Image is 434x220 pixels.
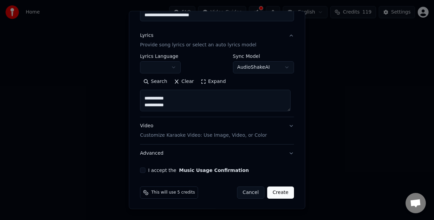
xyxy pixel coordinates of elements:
label: Lyrics Language [140,54,181,59]
div: LyricsProvide song lyrics or select an auto lyrics model [140,54,294,117]
button: LyricsProvide song lyrics or select an auto lyrics model [140,27,294,54]
button: Expand [197,76,229,87]
button: VideoCustomize Karaoke Video: Use Image, Video, or Color [140,117,294,144]
button: Clear [171,76,197,87]
p: Provide song lyrics or select an auto lyrics model [140,42,256,48]
div: Video [140,123,267,139]
button: Advanced [140,145,294,162]
button: Create [267,186,294,199]
div: Lyrics [140,32,153,39]
p: Customize Karaoke Video: Use Image, Video, or Color [140,132,267,139]
span: This will use 5 credits [151,190,195,195]
label: I accept the [148,168,249,173]
label: Sync Model [233,54,294,59]
button: Search [140,76,171,87]
button: Cancel [237,186,264,199]
button: I accept the [179,168,249,173]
